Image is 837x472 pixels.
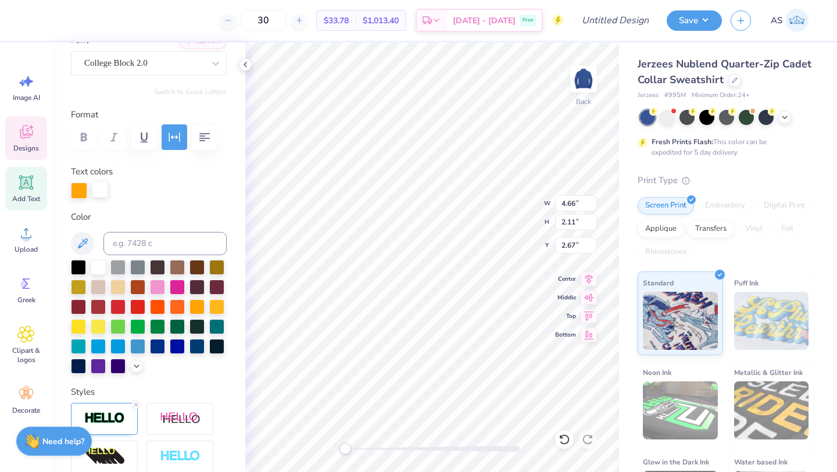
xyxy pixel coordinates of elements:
span: Water based Ink [734,456,788,468]
div: Foil [774,220,801,238]
span: $33.78 [324,15,349,27]
label: Format [71,108,227,121]
span: Puff Ink [734,277,759,289]
span: AS [771,14,782,27]
label: Color [71,210,227,224]
strong: Fresh Prints Flash: [652,137,713,146]
div: Back [576,96,591,107]
span: [DATE] - [DATE] [453,15,516,27]
img: Back [572,67,595,91]
img: Stroke [84,412,125,425]
img: Neon Ink [643,381,718,439]
span: Glow in the Dark Ink [643,456,709,468]
div: Embroidery [697,197,753,214]
span: Center [555,274,576,284]
span: Jerzees [638,91,659,101]
input: Untitled Design [573,9,658,32]
span: Standard [643,277,674,289]
img: Metallic & Glitter Ink [734,381,809,439]
span: Metallic & Glitter Ink [734,366,803,378]
span: Free [523,16,534,24]
span: Add Text [12,194,40,203]
img: Puff Ink [734,292,809,350]
div: Rhinestones [638,244,694,261]
input: e.g. 7428 c [103,232,227,255]
span: Greek [17,295,35,305]
span: Clipart & logos [7,346,45,364]
a: AS [766,9,814,32]
label: Text colors [71,165,113,178]
span: Bottom [555,330,576,339]
span: Jerzees Nublend Quarter-Zip Cadet Collar Sweatshirt [638,57,811,87]
span: Designs [13,144,39,153]
span: $1,013.40 [363,15,399,27]
button: Switch to Greek Letters [154,87,227,96]
div: Print Type [638,174,814,187]
button: Save [667,10,722,31]
img: Standard [643,292,718,350]
div: Accessibility label [339,443,351,455]
div: Transfers [688,220,734,238]
img: Negative Space [160,450,201,463]
img: Aniya Sparrow [785,9,809,32]
input: – – [241,10,286,31]
span: Image AI [13,93,40,102]
div: Vinyl [738,220,770,238]
span: Neon Ink [643,366,671,378]
div: Digital Print [756,197,813,214]
strong: Need help? [42,436,84,447]
span: Decorate [12,406,40,415]
span: Upload [15,245,38,254]
div: This color can be expedited for 5 day delivery. [652,137,795,158]
span: Middle [555,293,576,302]
div: Applique [638,220,684,238]
img: 3D Illusion [84,447,125,466]
span: Top [555,312,576,321]
span: # 995M [664,91,686,101]
img: Shadow [160,412,201,426]
span: Minimum Order: 24 + [692,91,750,101]
div: Screen Print [638,197,694,214]
label: Styles [71,385,95,399]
